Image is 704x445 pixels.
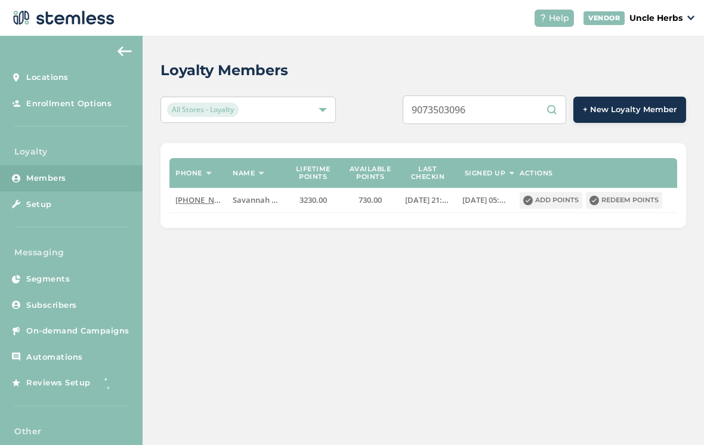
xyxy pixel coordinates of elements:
span: Locations [26,72,69,84]
img: icon_down-arrow-small-66adaf34.svg [687,16,694,20]
img: glitter-stars-b7820f95.gif [100,371,123,395]
div: VENDOR [583,11,625,25]
h2: Loyalty Members [160,60,288,81]
span: Reviews Setup [26,377,91,389]
span: Subscribers [26,299,77,311]
span: Segments [26,273,70,285]
span: + New Loyalty Member [583,104,677,116]
img: logo-dark-0685b13c.svg [10,6,115,30]
span: Members [26,172,66,184]
img: icon-arrow-back-accent-c549486e.svg [118,47,132,56]
span: Setup [26,199,52,211]
img: icon-help-white-03924b79.svg [539,14,546,21]
input: Search [403,95,566,124]
span: Enrollment Options [26,98,112,110]
iframe: Chat Widget [644,388,704,445]
p: Uncle Herbs [629,12,683,24]
span: All Stores - Loyalty [167,103,239,117]
button: + New Loyalty Member [573,97,686,123]
span: Automations [26,351,83,363]
span: On-demand Campaigns [26,325,129,337]
span: Help [549,12,569,24]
